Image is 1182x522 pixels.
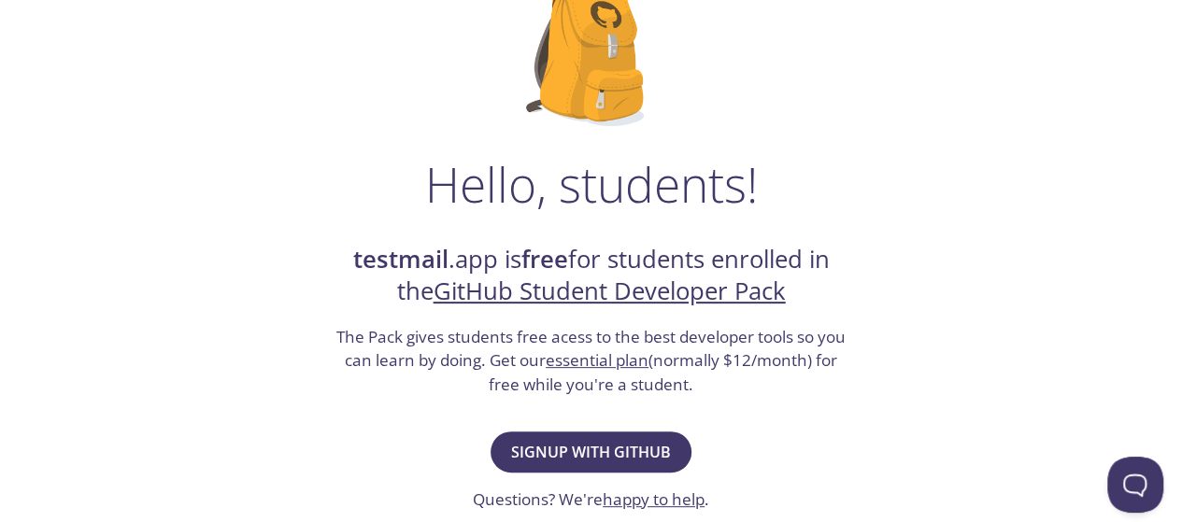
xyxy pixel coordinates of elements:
a: GitHub Student Developer Pack [434,275,786,307]
iframe: Help Scout Beacon - Open [1107,457,1163,513]
strong: testmail [353,243,449,275]
h3: Questions? We're . [473,487,709,512]
h3: The Pack gives students free acess to the best developer tools so you can learn by doing. Get our... [335,325,848,397]
a: essential plan [546,349,648,371]
h2: .app is for students enrolled in the [335,244,848,308]
button: Signup with GitHub [491,431,691,473]
h1: Hello, students! [425,156,758,212]
a: happy to help [603,488,705,510]
span: Signup with GitHub [511,439,671,465]
strong: free [521,243,568,275]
